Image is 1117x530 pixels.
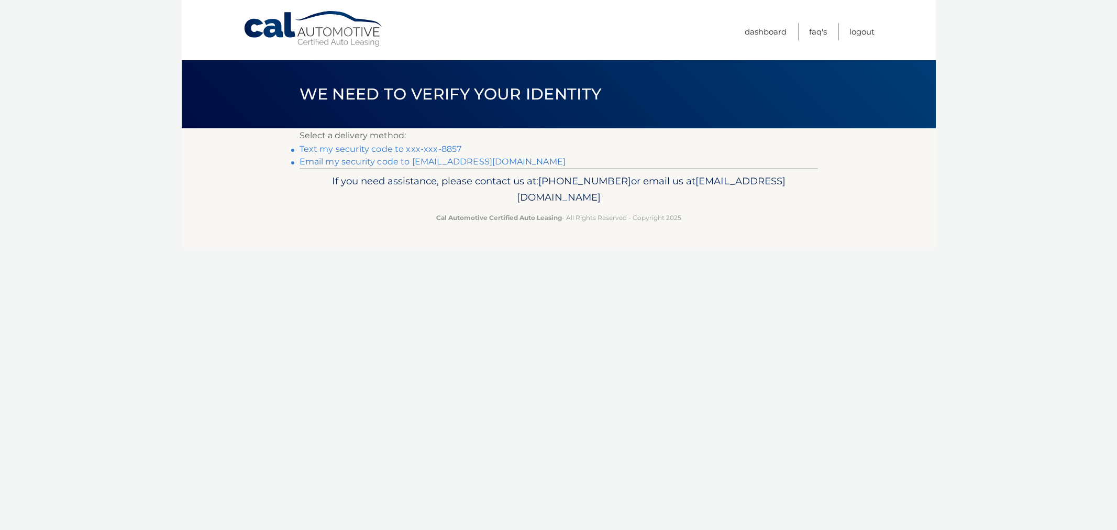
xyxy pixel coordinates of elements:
span: We need to verify your identity [300,84,602,104]
p: If you need assistance, please contact us at: or email us at [306,173,811,206]
a: Text my security code to xxx-xxx-8857 [300,144,462,154]
p: - All Rights Reserved - Copyright 2025 [306,212,811,223]
a: FAQ's [809,23,827,40]
a: Email my security code to [EMAIL_ADDRESS][DOMAIN_NAME] [300,157,566,167]
a: Dashboard [745,23,787,40]
p: Select a delivery method: [300,128,818,143]
strong: Cal Automotive Certified Auto Leasing [436,214,562,222]
a: Cal Automotive [243,10,384,48]
span: [PHONE_NUMBER] [538,175,631,187]
a: Logout [849,23,875,40]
